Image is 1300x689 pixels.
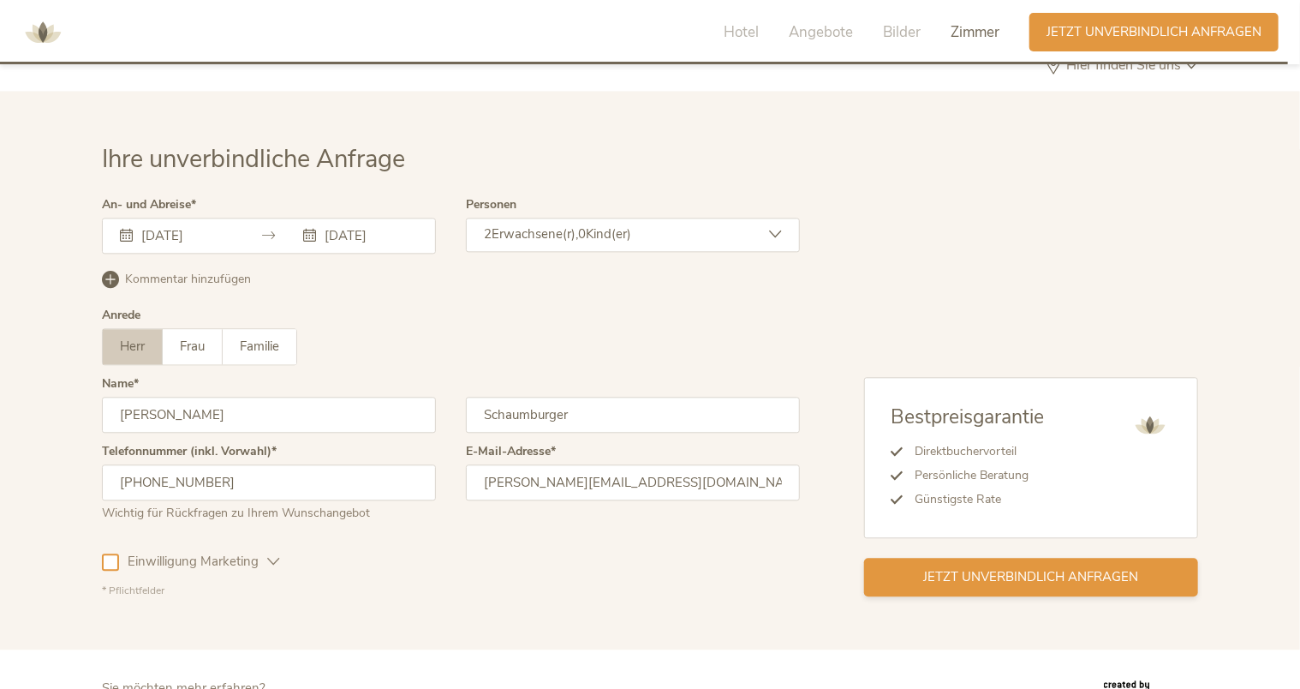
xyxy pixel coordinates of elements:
[119,553,267,571] span: Einwilligung Marketing
[586,225,631,243] span: Kind(er)
[102,584,800,598] div: * Pflichtfelder
[1129,404,1172,446] img: AMONTI & LUNARIS Wellnessresort
[466,397,800,433] input: Nachname
[578,225,586,243] span: 0
[466,199,516,211] label: Personen
[102,500,436,522] div: Wichtig für Rückfragen zu Ihrem Wunschangebot
[466,446,556,458] label: E-Mail-Adresse
[903,488,1044,512] li: Günstigste Rate
[125,271,251,288] span: Kommentar hinzufügen
[1047,23,1261,41] span: Jetzt unverbindlich anfragen
[240,338,279,355] span: Familie
[102,142,405,176] span: Ihre unverbindliche Anfrage
[137,227,235,244] input: Anreise
[492,225,578,243] span: Erwachsene(r),
[120,338,145,355] span: Herr
[1062,58,1185,72] span: Hier finden Sie uns
[320,227,418,244] input: Abreise
[466,464,800,500] input: E-Mail-Adresse
[891,404,1044,430] span: Bestpreisgarantie
[903,464,1044,488] li: Persönliche Beratung
[789,22,853,42] span: Angebote
[102,378,139,390] label: Name
[102,446,277,458] label: Telefonnummer (inkl. Vorwahl)
[903,440,1044,464] li: Direktbuchervorteil
[180,338,205,355] span: Frau
[883,22,921,42] span: Bilder
[102,199,196,211] label: An- und Abreise
[924,568,1139,586] span: Jetzt unverbindlich anfragen
[484,225,492,243] span: 2
[17,7,69,58] img: AMONTI & LUNARIS Wellnessresort
[102,309,140,321] div: Anrede
[951,22,999,42] span: Zimmer
[724,22,759,42] span: Hotel
[102,397,436,433] input: Vorname
[102,464,436,500] input: Telefonnummer (inkl. Vorwahl)
[17,26,69,38] a: AMONTI & LUNARIS Wellnessresort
